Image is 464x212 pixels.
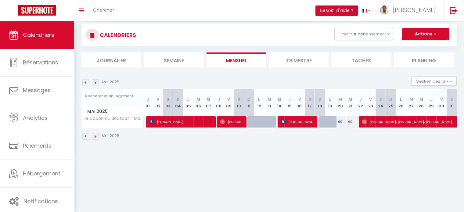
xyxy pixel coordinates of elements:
th: 08 [214,89,224,116]
th: 27 [406,89,416,116]
th: 21 [345,89,355,116]
button: Filtrer par hébergement [334,28,393,40]
abbr: L [187,96,189,102]
span: [PERSON_NAME] [281,116,314,128]
abbr: J [218,96,220,102]
th: 10 [234,89,244,116]
abbr: V [227,96,230,102]
span: [PERSON_NAME] [149,116,213,128]
abbr: S [167,96,169,102]
abbr: M [268,96,271,102]
abbr: D [247,96,250,102]
th: 26 [396,89,406,116]
th: 31 [447,89,457,116]
th: 16 [295,89,305,116]
button: Besoin d'aide ? [315,5,358,16]
th: 09 [224,89,234,116]
abbr: M [338,96,342,102]
h3: CALENDRIERS [98,28,136,42]
th: 11 [244,89,254,116]
div: 90 [345,116,355,128]
span: Paiements [23,142,52,149]
p: Mai 2025 [102,133,119,139]
li: Mensuel [207,52,266,67]
abbr: J [288,96,291,102]
abbr: M [196,96,200,102]
div: 90 [335,116,345,128]
abbr: V [440,96,443,102]
abbr: S [308,96,311,102]
span: Notifications [23,197,58,205]
abbr: S [450,96,453,102]
th: 18 [315,89,325,116]
img: Super Booking [18,5,56,16]
th: 05 [183,89,193,116]
abbr: V [298,96,301,102]
button: Actions [402,28,449,40]
span: Hébergement [23,170,60,177]
p: Mai 2025 [102,79,119,85]
th: 23 [365,89,376,116]
button: Gestion des prix [411,77,457,86]
span: [PERSON_NAME] [393,6,436,14]
abbr: S [379,96,382,102]
li: Planning [394,52,454,67]
li: Trimestre [269,52,329,67]
abbr: M [278,96,281,102]
th: 02 [153,89,163,116]
abbr: J [359,96,361,102]
span: Analytics [23,114,48,122]
abbr: L [258,96,260,102]
th: 14 [274,89,284,116]
abbr: S [237,96,240,102]
abbr: V [369,96,372,102]
abbr: M [348,96,352,102]
th: 29 [426,89,436,116]
th: 22 [355,89,365,116]
abbr: M [419,96,423,102]
abbr: J [430,96,433,102]
th: 13 [264,89,274,116]
abbr: D [318,96,322,102]
li: Tâches [332,52,391,67]
span: Calendriers [23,31,54,39]
th: 04 [173,89,183,116]
abbr: J [146,96,149,102]
th: 30 [436,89,446,116]
th: 25 [386,89,396,116]
img: logout [450,7,457,14]
th: 17 [305,89,315,116]
input: Rechercher un logement... [85,91,139,102]
th: 12 [254,89,264,116]
th: 01 [143,89,153,116]
abbr: L [329,96,331,102]
abbr: M [207,96,210,102]
th: 28 [416,89,426,116]
th: 24 [376,89,386,116]
abbr: D [177,96,180,102]
th: 07 [203,89,214,116]
img: ... [380,5,389,15]
abbr: D [389,96,392,102]
th: 03 [163,89,173,116]
th: 20 [335,89,345,116]
abbr: V [156,96,159,102]
abbr: M [409,96,413,102]
span: Le Cocon du Bouscat - Maison 2 Pers à [GEOGRAPHIC_DATA] [83,116,144,121]
span: Mai 2025 [82,107,142,116]
abbr: L [400,96,402,102]
button: Ouvrir le widget de chat LiveChat [5,2,23,21]
li: Semaine [144,52,203,67]
th: 15 [284,89,294,116]
span: Messages [23,86,51,94]
span: Réservations [23,59,58,66]
span: Chercher [93,7,114,13]
li: Journalier [81,52,141,67]
th: 06 [193,89,203,116]
th: 19 [325,89,335,116]
span: [PERSON_NAME] [220,116,243,128]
